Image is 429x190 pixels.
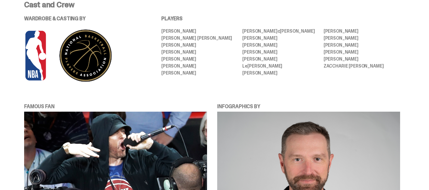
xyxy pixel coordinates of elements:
li: [PERSON_NAME] [324,43,400,47]
li: [PERSON_NAME] [161,64,238,68]
li: [PERSON_NAME] [242,36,319,40]
li: [PERSON_NAME] [324,50,400,54]
img: NBA%20and%20PA%20logo%20for%20PDP-04.png [24,29,135,82]
li: [PERSON_NAME] [161,71,238,75]
li: [PERSON_NAME] [161,57,238,61]
li: [PERSON_NAME] [242,50,319,54]
li: [PERSON_NAME] [242,57,319,61]
li: [PERSON_NAME] [242,43,319,47]
li: ZACCHARIE [PERSON_NAME] [324,64,400,68]
li: [PERSON_NAME] [161,29,238,33]
li: [PERSON_NAME] [161,43,238,47]
li: [PERSON_NAME] [PERSON_NAME] [242,29,319,33]
p: Cast and Crew [24,1,400,9]
p: WARDROBE & CASTING BY [24,16,144,21]
p: INFOGRAPHICS BY [217,104,400,109]
li: L [PERSON_NAME] [242,64,319,68]
p: PLAYERS [161,16,400,21]
span: e [245,63,247,69]
li: [PERSON_NAME] [324,29,400,33]
li: [PERSON_NAME] [PERSON_NAME] [161,36,238,40]
li: [PERSON_NAME] [161,50,238,54]
li: [PERSON_NAME] [324,36,400,40]
span: c [278,28,280,34]
li: [PERSON_NAME] [324,57,400,61]
p: FAMOUS FAN [24,104,207,109]
li: [PERSON_NAME] [242,71,319,75]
